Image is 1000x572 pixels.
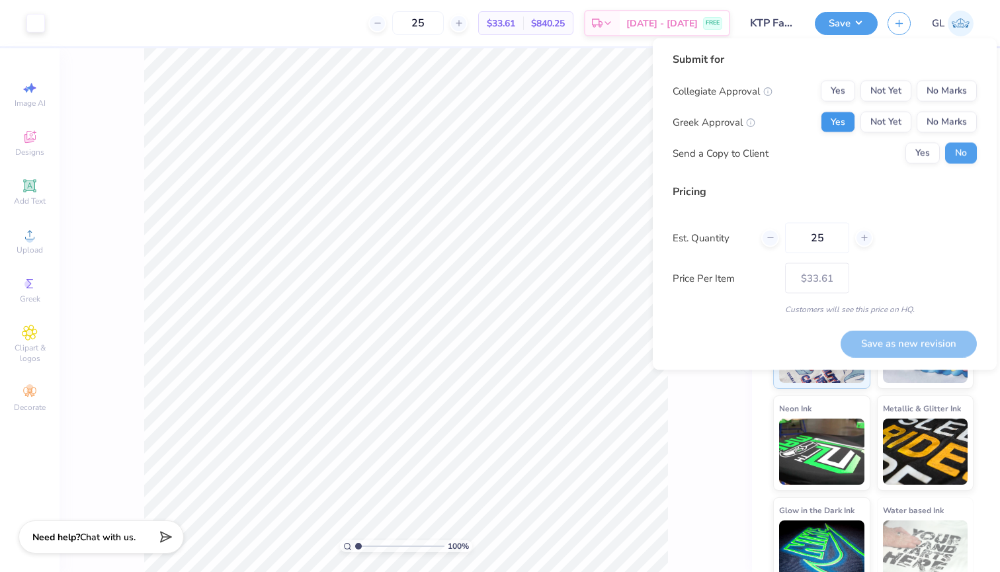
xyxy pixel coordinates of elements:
[673,145,769,161] div: Send a Copy to Client
[15,98,46,108] span: Image AI
[392,11,444,35] input: – –
[673,230,751,245] label: Est. Quantity
[531,17,565,30] span: $840.25
[785,223,849,253] input: – –
[20,294,40,304] span: Greek
[32,531,80,544] strong: Need help?
[626,17,698,30] span: [DATE] - [DATE]
[779,401,812,415] span: Neon Ink
[15,147,44,157] span: Designs
[487,17,515,30] span: $33.61
[905,143,940,164] button: Yes
[7,343,53,364] span: Clipart & logos
[673,52,977,67] div: Submit for
[673,184,977,200] div: Pricing
[917,112,977,133] button: No Marks
[932,16,944,31] span: GL
[860,81,911,102] button: Not Yet
[779,419,864,485] img: Neon Ink
[917,81,977,102] button: No Marks
[448,540,469,552] span: 100 %
[883,419,968,485] img: Metallic & Glitter Ink
[673,83,772,99] div: Collegiate Approval
[821,112,855,133] button: Yes
[673,114,755,130] div: Greek Approval
[779,503,854,517] span: Glow in the Dark Ink
[932,11,974,36] a: GL
[815,12,878,35] button: Save
[673,270,775,286] label: Price Per Item
[706,19,720,28] span: FREE
[821,81,855,102] button: Yes
[883,503,944,517] span: Water based Ink
[80,531,136,544] span: Chat with us.
[17,245,43,255] span: Upload
[14,402,46,413] span: Decorate
[860,112,911,133] button: Not Yet
[883,401,961,415] span: Metallic & Glitter Ink
[945,143,977,164] button: No
[948,11,974,36] img: Gia Lin
[673,304,977,315] div: Customers will see this price on HQ.
[14,196,46,206] span: Add Text
[740,10,805,36] input: Untitled Design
